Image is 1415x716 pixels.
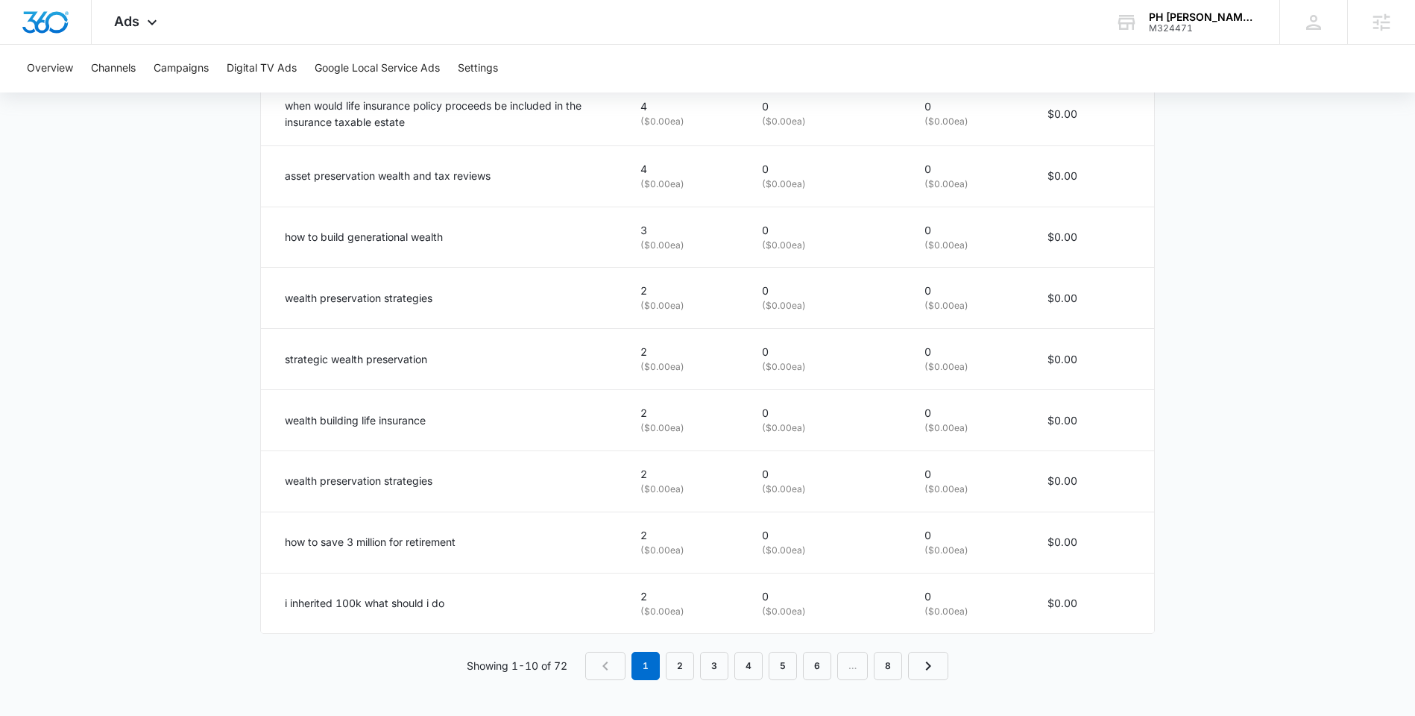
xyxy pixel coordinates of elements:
a: Page 2 [666,652,694,680]
p: 2 [640,466,726,483]
div: Domain Overview [57,88,133,98]
p: wealth preservation strategies [285,473,432,489]
p: ( $0.00 ea) [762,360,889,374]
div: Keywords by Traffic [165,88,251,98]
td: $0.00 [1030,450,1154,512]
button: Campaigns [154,45,209,92]
p: 0 [762,588,889,605]
p: 0 [924,161,1012,178]
p: 2 [640,344,726,360]
p: ( $0.00 ea) [762,421,889,436]
p: asset preservation wealth and tax reviews [285,168,491,184]
p: 0 [762,344,889,360]
em: 1 [631,652,660,680]
a: Page 3 [700,652,728,680]
td: $0.00 [1030,145,1154,207]
p: 0 [762,161,889,178]
a: Page 8 [874,652,902,680]
a: Next Page [908,652,948,680]
p: 0 [924,283,1012,299]
div: v 4.0.25 [42,24,73,36]
p: 0 [924,588,1012,605]
p: how to build generational wealth [285,229,443,245]
p: when would life insurance policy proceeds be included in the insurance taxable estate [285,98,605,131]
p: ( $0.00 ea) [640,299,726,313]
p: 2 [640,527,726,544]
p: ( $0.00 ea) [762,544,889,558]
div: account name [1149,11,1258,23]
td: $0.00 [1030,82,1154,145]
p: 2 [640,405,726,421]
p: 0 [762,283,889,299]
p: 3 [640,222,726,239]
img: tab_keywords_by_traffic_grey.svg [148,87,160,98]
p: ( $0.00 ea) [640,421,726,436]
td: $0.00 [1030,390,1154,451]
a: Page 6 [803,652,831,680]
div: Domain: [DOMAIN_NAME] [39,39,164,51]
p: ( $0.00 ea) [924,544,1012,558]
p: 2 [640,588,726,605]
a: Page 4 [734,652,763,680]
p: 0 [924,222,1012,239]
p: 0 [924,98,1012,115]
p: 0 [762,405,889,421]
p: 2 [640,283,726,299]
p: ( $0.00 ea) [762,483,889,497]
td: $0.00 [1030,329,1154,390]
p: wealth preservation strategies [285,290,432,307]
td: $0.00 [1030,512,1154,573]
p: 4 [640,98,726,115]
p: ( $0.00 ea) [762,115,889,129]
button: Settings [458,45,498,92]
td: $0.00 [1030,207,1154,268]
p: ( $0.00 ea) [924,421,1012,436]
p: ( $0.00 ea) [640,483,726,497]
p: 0 [924,527,1012,544]
p: ( $0.00 ea) [640,239,726,253]
p: 0 [924,466,1012,483]
p: ( $0.00 ea) [924,115,1012,129]
button: Overview [27,45,73,92]
a: Page 5 [769,652,797,680]
p: ( $0.00 ea) [640,605,726,619]
p: wealth building life insurance [285,412,426,429]
p: 0 [762,466,889,483]
p: ( $0.00 ea) [924,299,1012,313]
p: ( $0.00 ea) [924,239,1012,253]
p: ( $0.00 ea) [924,483,1012,497]
nav: Pagination [585,652,948,680]
p: 0 [924,344,1012,360]
p: ( $0.00 ea) [762,299,889,313]
p: 0 [924,405,1012,421]
p: ( $0.00 ea) [762,178,889,192]
p: 0 [762,222,889,239]
p: 4 [640,161,726,178]
p: strategic wealth preservation [285,351,427,368]
p: 0 [762,527,889,544]
button: Channels [91,45,136,92]
p: ( $0.00 ea) [924,178,1012,192]
p: ( $0.00 ea) [640,544,726,558]
td: $0.00 [1030,268,1154,329]
p: ( $0.00 ea) [924,360,1012,374]
p: i inherited 100k what should i do [285,595,444,612]
td: $0.00 [1030,573,1154,633]
p: ( $0.00 ea) [640,115,726,129]
div: account id [1149,23,1258,34]
p: ( $0.00 ea) [924,605,1012,619]
p: how to save 3 million for retirement [285,534,456,550]
p: ( $0.00 ea) [640,178,726,192]
p: ( $0.00 ea) [762,239,889,253]
span: Ads [114,13,139,29]
img: logo_orange.svg [24,24,36,36]
p: ( $0.00 ea) [640,360,726,374]
button: Digital TV Ads [227,45,297,92]
p: Showing 1-10 of 72 [467,658,567,674]
p: 0 [762,98,889,115]
button: Google Local Service Ads [315,45,440,92]
img: website_grey.svg [24,39,36,51]
p: ( $0.00 ea) [762,605,889,619]
img: tab_domain_overview_orange.svg [40,87,52,98]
